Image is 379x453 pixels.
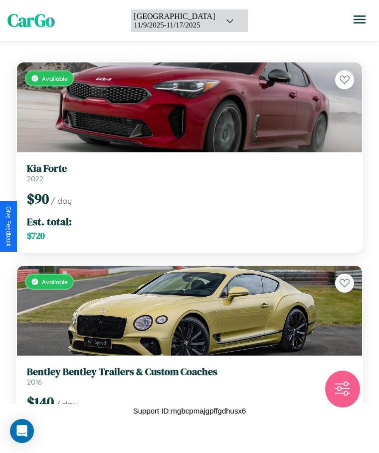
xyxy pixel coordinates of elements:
a: Bentley Bentley Trailers & Custom Coaches2016 [27,366,352,387]
span: / day [56,399,77,409]
h3: Bentley Bentley Trailers & Custom Coaches [27,366,352,378]
h3: Kia Forte [27,162,352,174]
span: Available [42,75,68,82]
span: CarGo [7,8,55,32]
div: [GEOGRAPHIC_DATA] [134,12,215,21]
div: Give Feedback [5,206,12,247]
span: 2022 [27,174,43,183]
span: $ 90 [27,189,49,208]
span: $ 720 [27,230,45,242]
span: 2016 [27,378,42,387]
span: / day [51,196,72,206]
div: Open Intercom Messenger [10,419,34,443]
a: Kia Forte2022 [27,162,352,183]
span: Available [42,278,68,286]
span: $ 140 [27,393,54,412]
span: Est. total: [27,214,72,229]
p: Support ID: mgbcpmajgpffgdhusx6 [133,404,246,418]
div: 11 / 9 / 2025 - 11 / 17 / 2025 [134,21,215,29]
